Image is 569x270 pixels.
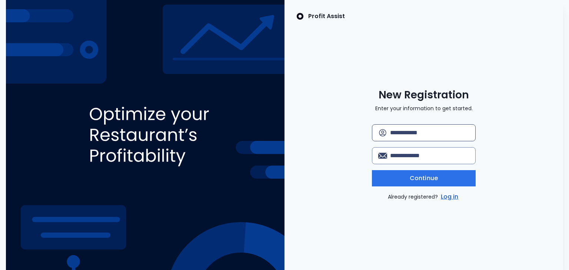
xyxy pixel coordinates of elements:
span: New Registration [379,88,469,102]
button: Continue [372,170,476,186]
p: Already registered? [388,192,460,201]
p: Enter your information to get started. [375,105,473,112]
p: Profit Assist [308,12,345,21]
img: SpotOn Logo [296,12,304,21]
a: Log in [439,192,460,201]
span: Continue [410,174,438,183]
